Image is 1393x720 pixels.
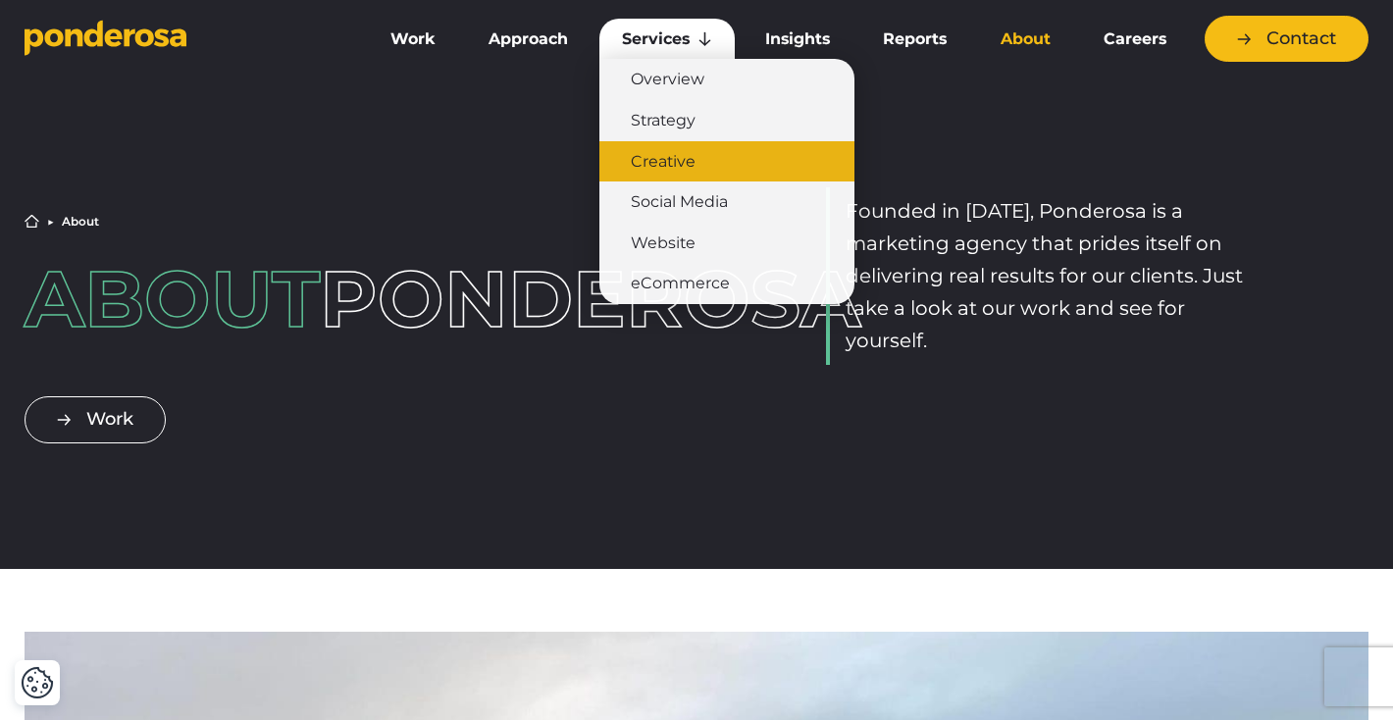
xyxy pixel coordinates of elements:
a: Work [25,396,166,442]
a: Work [368,19,458,60]
a: Strategy [599,100,854,141]
a: Go to homepage [25,20,338,59]
a: About [977,19,1072,60]
a: Reports [860,19,969,60]
span: About [25,251,320,346]
a: Website [599,223,854,264]
a: Approach [466,19,591,60]
a: eCommerce [599,263,854,304]
a: Social Media [599,181,854,223]
a: Insights [743,19,852,60]
img: Revisit consent button [21,666,54,699]
a: Contact [1205,16,1368,62]
a: Careers [1081,19,1189,60]
li: About [62,216,99,228]
button: Cookie Settings [21,666,54,699]
a: Services [599,19,735,60]
a: Overview [599,59,854,100]
h1: Ponderosa [25,260,567,338]
p: Founded in [DATE], Ponderosa is a marketing agency that prides itself on delivering real results ... [846,195,1255,357]
a: Home [25,214,39,229]
a: Creative [599,141,854,182]
li: ▶︎ [47,216,54,228]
